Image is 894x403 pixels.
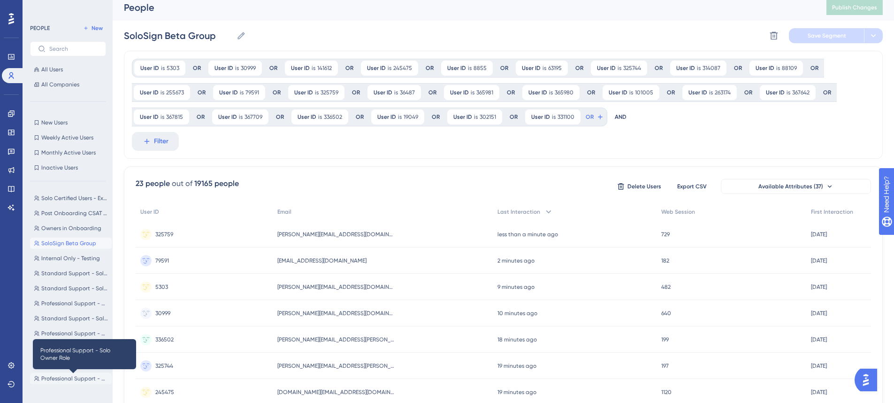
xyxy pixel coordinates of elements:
[432,113,440,121] div: OR
[374,89,392,96] span: User ID
[377,113,396,121] span: User ID
[30,24,50,32] div: PEOPLE
[140,89,159,96] span: User ID
[277,310,395,317] span: [PERSON_NAME][EMAIL_ADDRESS][DOMAIN_NAME]
[497,231,558,238] time: less than a minute ago
[548,64,562,72] span: 63195
[531,113,550,121] span: User ID
[615,108,627,126] div: AND
[404,113,418,121] span: 19049
[635,89,653,96] span: 101005
[41,81,79,88] span: All Companies
[721,179,871,194] button: Available Attributes (37)
[428,89,436,96] div: OR
[667,89,675,96] div: OR
[715,89,731,96] span: 263174
[155,231,173,238] span: 325759
[586,113,594,121] span: OR
[782,64,797,72] span: 88109
[597,64,616,72] span: User ID
[811,363,827,369] time: [DATE]
[744,89,752,96] div: OR
[388,64,391,72] span: is
[832,4,877,11] span: Publish Changes
[30,147,106,158] button: Monthly Active Users
[41,134,93,141] span: Weekly Active Users
[497,208,540,216] span: Last Interaction
[676,64,695,72] span: User ID
[668,179,715,194] button: Export CSV
[167,64,179,72] span: 5303
[30,343,112,354] button: Professional Support - Solo Sales Admin Role
[497,336,537,343] time: 18 minutes ago
[30,298,112,309] button: Professional Support - Sales Rep Role
[426,64,434,72] div: OR
[661,310,671,317] span: 640
[453,113,472,121] span: User ID
[787,89,790,96] span: is
[30,162,106,173] button: Inactive Users
[575,64,583,72] div: OR
[41,194,108,202] span: Solo Certified Users - External
[245,113,262,121] span: 367709
[166,113,183,121] span: 367815
[627,183,661,190] span: Delete Users
[276,113,284,121] div: OR
[298,113,316,121] span: User ID
[400,89,415,96] span: 36487
[235,64,239,72] span: is
[447,64,466,72] span: User ID
[30,358,112,369] button: Standard Support - Solo Sales Admin Role
[140,113,159,121] span: User ID
[480,113,496,121] span: 302151
[277,336,395,343] span: [PERSON_NAME][EMAIL_ADDRESS][PERSON_NAME][DOMAIN_NAME]
[41,255,100,262] span: Internal Only - Testing
[811,231,827,238] time: [DATE]
[808,32,846,39] span: Save Segment
[277,208,291,216] span: Email
[30,79,106,90] button: All Companies
[450,89,469,96] span: User ID
[124,1,803,14] div: People
[30,283,112,294] button: Standard Support - Solo Owner Role
[194,178,239,189] div: 19165 people
[41,315,108,322] span: Standard Support - Sales Rep Role
[688,89,707,96] span: User ID
[30,117,106,128] button: New Users
[241,64,256,72] span: 30999
[616,179,663,194] button: Delete Users
[294,89,313,96] span: User ID
[30,373,112,384] button: Professional Support - Solo Owner Role
[197,113,205,121] div: OR
[321,89,338,96] span: 325759
[41,330,108,337] span: Professional Support - Solo Account & Sales Manager Roles
[41,285,108,292] span: Standard Support - Solo Owner Role
[155,362,173,370] span: 325744
[30,193,112,204] button: Solo Certified Users - External
[655,64,663,72] div: OR
[734,64,742,72] div: OR
[810,64,818,72] div: OR
[352,89,360,96] div: OR
[239,113,243,121] span: is
[661,231,670,238] span: 729
[510,113,518,121] div: OR
[219,89,238,96] span: User ID
[356,113,364,121] div: OR
[776,64,780,72] span: is
[476,89,493,96] span: 365981
[30,328,112,339] button: Professional Support - Solo Account & Sales Manager Roles
[324,113,342,121] span: 336502
[41,149,96,156] span: Monthly Active Users
[661,208,695,216] span: Web Session
[218,113,237,121] span: User ID
[277,388,395,396] span: [DOMAIN_NAME][EMAIL_ADDRESS][DOMAIN_NAME]
[291,64,310,72] span: User ID
[789,28,864,43] button: Save Segment
[497,284,535,290] time: 9 minutes ago
[30,132,106,143] button: Weekly Active Users
[367,64,386,72] span: User ID
[30,268,112,279] button: Standard Support - Solo Account & Sales Manager Roles
[497,310,537,317] time: 10 minutes ago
